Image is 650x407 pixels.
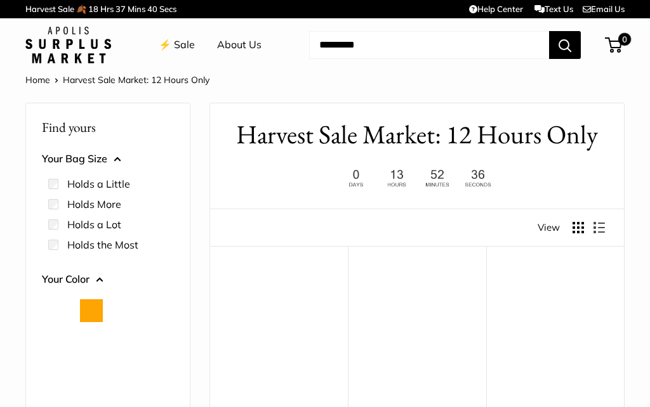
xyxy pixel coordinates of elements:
span: Hrs [100,4,114,14]
button: Blush [80,332,103,355]
button: Daisy [116,365,138,388]
label: Holds a Lot [67,217,121,232]
span: 37 [116,4,126,14]
img: 12 hours only. Ends at 8pm [338,166,496,191]
a: ⚡️ Sale [159,36,195,55]
button: Chenille Window Sage [44,365,67,388]
span: 40 [147,4,157,14]
label: Holds a Little [67,176,130,191]
a: Home [25,74,50,86]
a: Help Center [469,4,523,14]
span: View [538,219,560,236]
button: Your Bag Size [42,150,174,169]
input: Search... [309,31,549,59]
h1: Harvest Sale Market: 12 Hours Only [229,116,605,153]
button: Cheetah [44,332,67,355]
a: Email Us [583,4,625,14]
nav: Breadcrumb [25,72,209,88]
button: Cognac [80,365,103,388]
button: Natural [44,299,67,322]
button: Green Gingham [116,299,138,322]
label: Holds the Most [67,237,138,252]
button: Display products as list [594,222,605,233]
button: Orange [80,299,103,322]
a: Market Bag in MustangMarket Bag in Mustang [499,278,611,390]
a: Text Us [534,4,573,14]
span: Secs [159,4,176,14]
a: 0 [606,37,622,53]
span: 18 [88,4,98,14]
span: Mins [128,4,145,14]
a: Market Tote in MustangMarket Tote in Mustang [361,278,473,390]
button: Court Green [151,299,174,322]
button: Your Color [42,270,174,289]
button: Search [549,31,581,59]
span: 0 [618,33,631,46]
a: About Us [217,36,262,55]
span: Harvest Sale Market: 12 Hours Only [63,74,209,86]
button: Display products as grid [573,222,584,233]
button: Chambray [116,332,138,355]
button: Mint Sorbet [151,365,174,388]
label: Holds More [67,197,121,212]
p: Find yours [42,115,174,139]
img: Apolis: Surplus Market [25,27,111,63]
button: Chenille Window Brick [151,332,174,355]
